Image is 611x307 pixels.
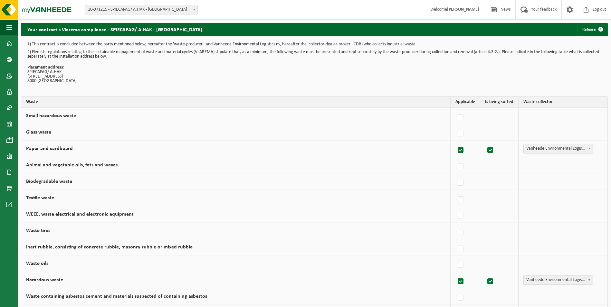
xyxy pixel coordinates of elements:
p: 1) This contract is concluded between the party mentioned below, hereafter the 'waste-producer', ... [27,42,601,47]
label: Inert rubble, consisting of concrete rubble, masonry rubble or mixed rubble [26,245,193,250]
label: Textile waste [26,195,54,200]
th: Is being sorted [480,97,519,108]
strong: Placement address: [27,65,64,70]
th: Applicable [451,97,480,108]
label: Hazardous waste [26,277,63,283]
label: Glass waste [26,130,51,135]
th: Waste collector [519,97,607,108]
label: Animal and vegetable oils, fats and waxes [26,163,118,168]
span: 10-971215 - SPIECAPAG/ A.HAK - BRUGGE [85,5,198,14]
strong: [PERSON_NAME] [447,7,479,12]
h2: Your contract's Vlarema compliance - SPIECAPAG/ A.HAK - [GEOGRAPHIC_DATA] [21,23,209,35]
a: Release [577,23,607,36]
label: Biodegradable waste [26,179,72,184]
span: Vanheede Environmental Logistics [523,144,593,153]
th: Waste [21,97,451,108]
span: 10-971215 - SPIECAPAG/ A.HAK - BRUGGE [85,5,197,14]
span: Vanheede Environmental Logistics [524,144,593,153]
label: Waste tires [26,228,50,233]
label: Waste containing asbestos cement and materials suspected of containing asbestos [26,294,207,299]
p: SPIECAPAG/ A.HAK [STREET_ADDRESS] 8000 [GEOGRAPHIC_DATA] [27,65,601,83]
span: Vanheede Environmental Logistics [523,275,593,285]
label: Paper and cardboard [26,146,73,151]
span: Vanheede Environmental Logistics [524,275,593,284]
label: WEEE, waste electrical and electronic equipment [26,212,134,217]
label: Small hazardous waste [26,113,76,118]
p: 2) Flemish regulations relating to the sustainable management of waste and material cycles (VLARE... [27,50,601,59]
label: Waste oils [26,261,48,266]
